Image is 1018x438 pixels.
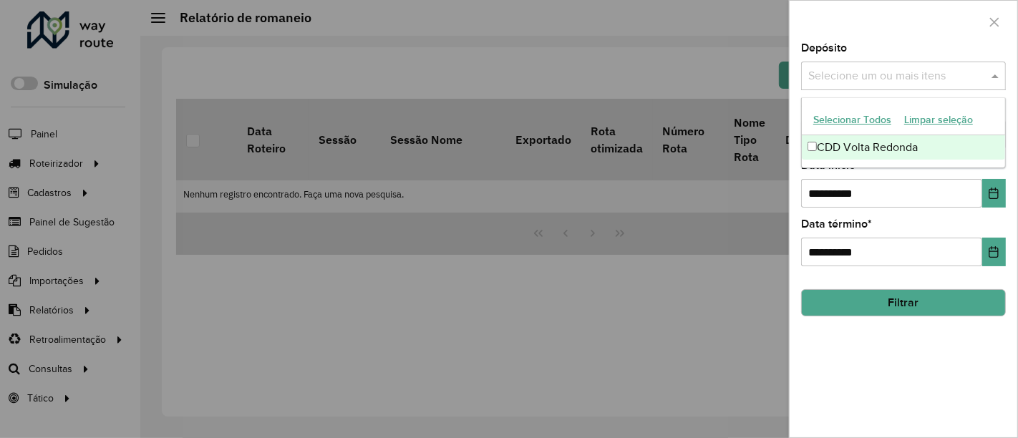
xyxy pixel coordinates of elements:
label: Data término [801,215,872,233]
button: Filtrar [801,289,1006,316]
button: Limpar seleção [898,109,979,131]
label: Depósito [801,39,847,57]
button: Selecionar Todos [807,109,898,131]
button: Choose Date [982,179,1006,208]
button: Choose Date [982,238,1006,266]
ng-dropdown-panel: Options list [801,97,1007,168]
div: CDD Volta Redonda [802,135,1006,160]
